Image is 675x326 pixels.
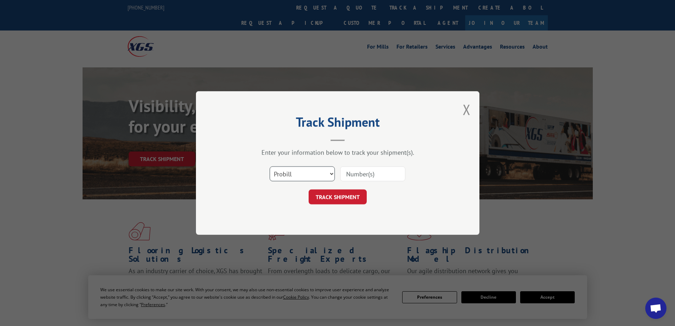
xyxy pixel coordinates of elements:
[463,100,471,119] button: Close modal
[231,117,444,131] h2: Track Shipment
[645,298,666,319] div: Open chat
[309,189,367,204] button: TRACK SHIPMENT
[231,148,444,156] div: Enter your information below to track your shipment(s).
[340,166,405,181] input: Number(s)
